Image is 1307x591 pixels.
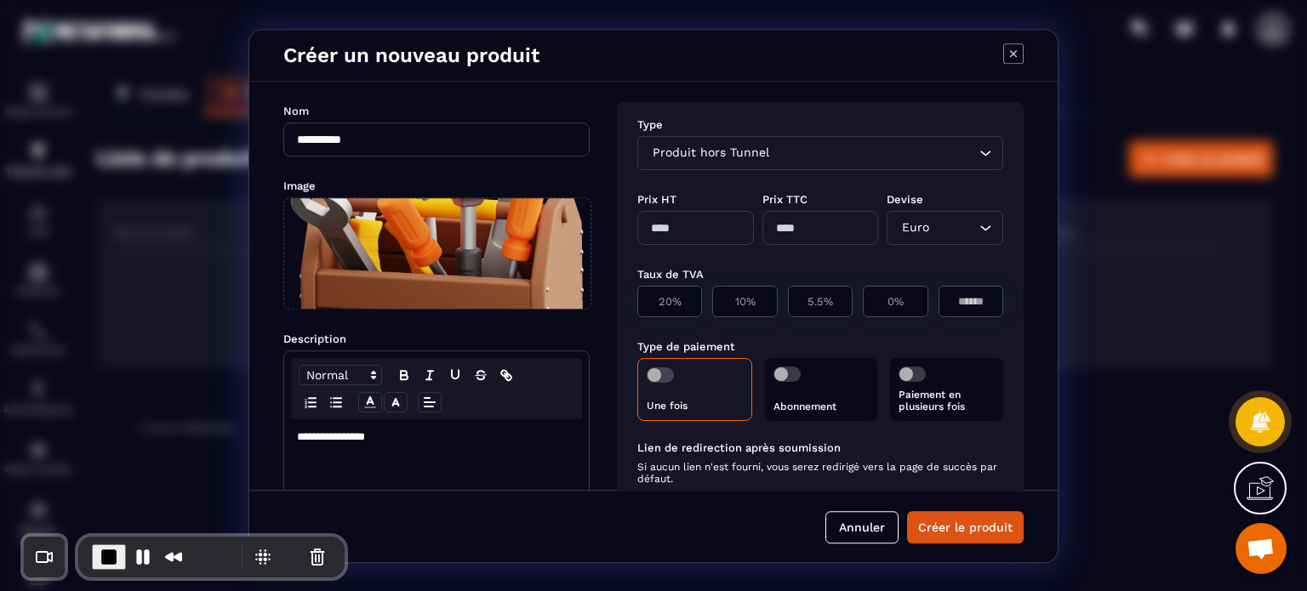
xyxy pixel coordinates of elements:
[898,219,933,237] span: Euro
[933,219,975,237] input: Search for option
[283,332,346,345] label: Description
[1236,523,1287,574] a: Ouvrir le chat
[637,461,1003,485] span: Si aucun lien n'est fourni, vous serez redirigé vers la page de succès par défaut.
[637,193,676,206] label: Prix HT
[797,295,843,308] p: 5.5%
[722,295,768,308] p: 10%
[887,193,923,206] label: Devise
[637,136,1003,170] div: Search for option
[637,118,663,131] label: Type
[773,144,975,162] input: Search for option
[762,193,808,206] label: Prix TTC
[773,401,870,412] p: Abonnement
[283,179,316,192] label: Image
[637,340,735,353] label: Type de paiement
[872,295,918,308] p: 0%
[637,268,704,281] label: Taux de TVA
[648,144,773,162] span: Produit hors Tunnel
[647,400,743,412] p: Une fois
[283,105,309,117] label: Nom
[825,511,899,543] button: Annuler
[637,441,1003,454] label: Lien de redirection après soumission
[899,389,995,412] p: Paiement en plusieurs fois
[907,511,1024,543] button: Créer le produit
[283,43,539,67] h4: Créer un nouveau produit
[647,295,693,308] p: 20%
[887,211,1003,245] div: Search for option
